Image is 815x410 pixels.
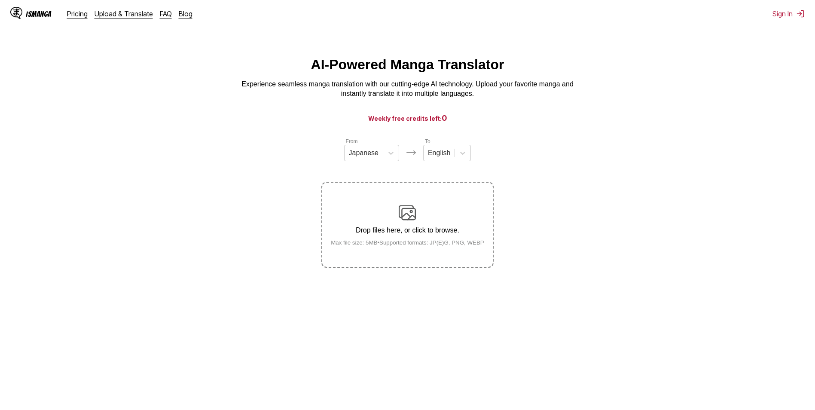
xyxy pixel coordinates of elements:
[406,147,416,158] img: Languages icon
[26,10,52,18] div: IsManga
[10,7,22,19] img: IsManga Logo
[324,226,491,234] p: Drop files here, or click to browse.
[95,9,153,18] a: Upload & Translate
[10,7,67,21] a: IsManga LogoIsManga
[311,57,504,73] h1: AI-Powered Manga Translator
[67,9,88,18] a: Pricing
[796,9,805,18] img: Sign out
[179,9,192,18] a: Blog
[236,80,580,99] p: Experience seamless manga translation with our cutting-edge AI technology. Upload your favorite m...
[21,113,794,123] h3: Weekly free credits left:
[442,113,447,122] span: 0
[772,9,805,18] button: Sign In
[160,9,172,18] a: FAQ
[346,138,358,144] label: From
[324,239,491,246] small: Max file size: 5MB • Supported formats: JP(E)G, PNG, WEBP
[425,138,430,144] label: To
